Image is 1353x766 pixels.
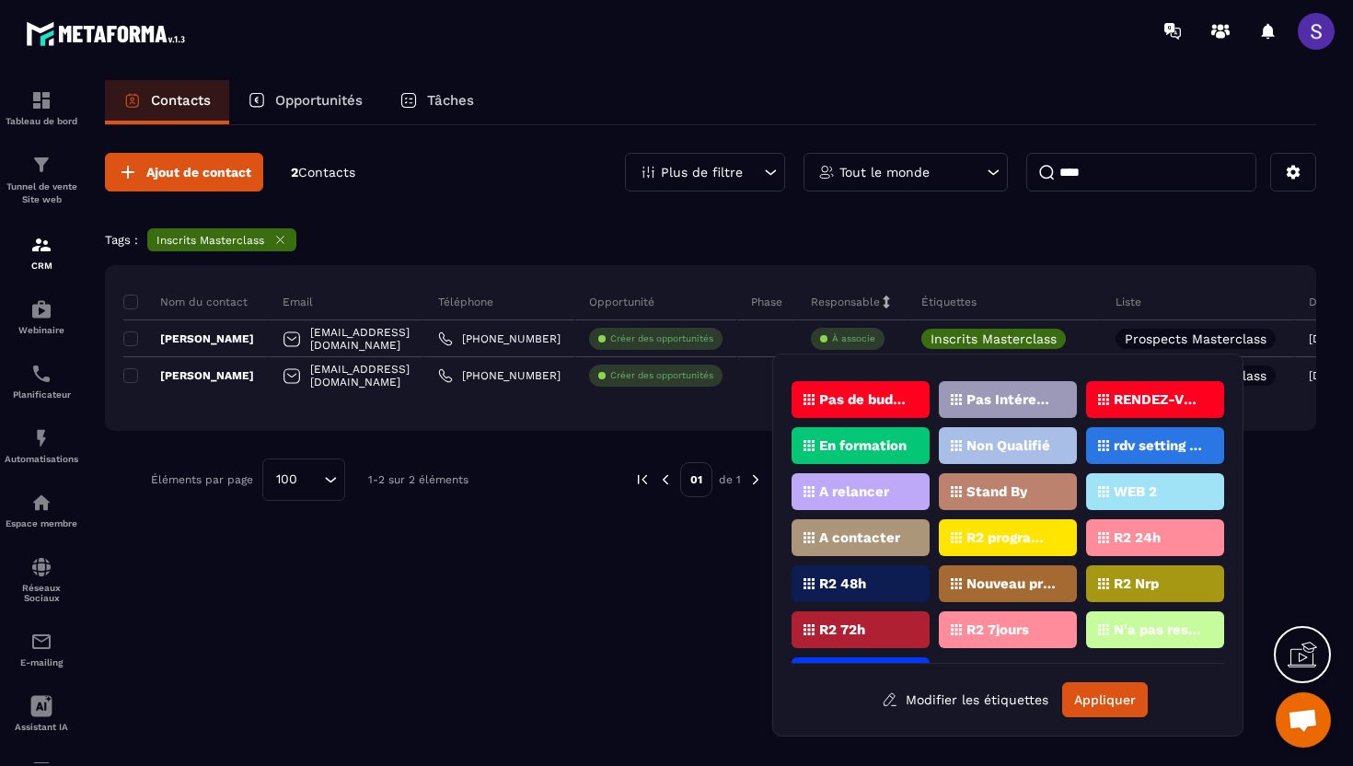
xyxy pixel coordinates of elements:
[966,393,1056,406] p: Pas Intéressé
[30,556,52,578] img: social-network
[30,89,52,111] img: formation
[291,164,355,181] p: 2
[966,531,1056,544] p: R2 programmé
[966,485,1027,498] p: Stand By
[5,617,78,681] a: emailemailE-mailing
[589,295,654,309] p: Opportunité
[5,180,78,206] p: Tunnel de vente Site web
[30,427,52,449] img: automations
[966,623,1029,636] p: R2 7jours
[1114,485,1157,498] p: WEB 2
[5,518,78,528] p: Espace membre
[5,583,78,603] p: Réseaux Sociaux
[30,363,52,385] img: scheduler
[1116,295,1141,309] p: Liste
[30,154,52,176] img: formation
[719,472,741,487] p: de 1
[966,439,1050,452] p: Non Qualifié
[819,485,889,498] p: A relancer
[5,325,78,335] p: Webinaire
[381,80,492,124] a: Tâches
[634,471,651,488] img: prev
[832,332,875,345] p: À associe
[151,473,253,486] p: Éléments par page
[229,80,381,124] a: Opportunités
[30,631,52,653] img: email
[5,261,78,271] p: CRM
[819,623,865,636] p: R2 72h
[105,233,138,247] p: Tags :
[5,413,78,478] a: automationsautomationsAutomatisations
[5,478,78,542] a: automationsautomationsEspace membre
[105,153,263,191] button: Ajout de contact
[5,220,78,284] a: formationformationCRM
[819,577,866,590] p: R2 48h
[1114,577,1159,590] p: R2 Nrp
[30,298,52,320] img: automations
[5,349,78,413] a: schedulerschedulerPlanificateur
[5,681,78,746] a: Assistant IA
[657,471,674,488] img: prev
[438,368,561,383] a: [PHONE_NUMBER]
[146,163,251,181] span: Ajout de contact
[747,471,764,488] img: next
[5,657,78,667] p: E-mailing
[1125,332,1266,345] p: Prospects Masterclass
[5,140,78,220] a: formationformationTunnel de vente Site web
[661,166,743,179] p: Plus de filtre
[30,492,52,514] img: automations
[30,234,52,256] img: formation
[5,116,78,126] p: Tableau de bord
[438,295,493,309] p: Téléphone
[819,531,900,544] p: A contacter
[123,368,254,383] p: [PERSON_NAME]
[751,295,782,309] p: Phase
[1062,682,1148,717] button: Appliquer
[1114,393,1203,406] p: RENDEZ-VOUS PROGRAMMé V1 (ZenSpeak à vie)
[1114,623,1203,636] p: N'a pas reservé Rdv Zenspeak
[5,75,78,140] a: formationformationTableau de bord
[1114,439,1203,452] p: rdv setting posé
[966,577,1056,590] p: Nouveau prospect
[5,722,78,732] p: Assistant IA
[5,389,78,400] p: Planificateur
[680,462,712,497] p: 01
[868,683,1062,716] button: Modifier les étiquettes
[151,92,211,109] p: Contacts
[839,166,930,179] p: Tout le monde
[931,332,1057,345] p: Inscrits Masterclass
[819,393,908,406] p: Pas de budget
[304,470,319,490] input: Search for option
[427,92,474,109] p: Tâches
[819,439,907,452] p: En formation
[1276,692,1331,748] div: Ouvrir le chat
[811,295,880,309] p: Responsable
[123,295,248,309] p: Nom du contact
[610,332,713,345] p: Créer des opportunités
[610,369,713,382] p: Créer des opportunités
[270,470,304,490] span: 100
[262,458,345,501] div: Search for option
[123,331,254,346] p: [PERSON_NAME]
[105,80,229,124] a: Contacts
[5,542,78,617] a: social-networksocial-networkRéseaux Sociaux
[298,165,355,180] span: Contacts
[5,284,78,349] a: automationsautomationsWebinaire
[26,17,191,51] img: logo
[921,295,977,309] p: Étiquettes
[156,234,264,247] p: Inscrits Masterclass
[368,473,468,486] p: 1-2 sur 2 éléments
[438,331,561,346] a: [PHONE_NUMBER]
[5,454,78,464] p: Automatisations
[1114,531,1161,544] p: R2 24h
[275,92,363,109] p: Opportunités
[283,295,313,309] p: Email
[770,471,787,488] img: next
